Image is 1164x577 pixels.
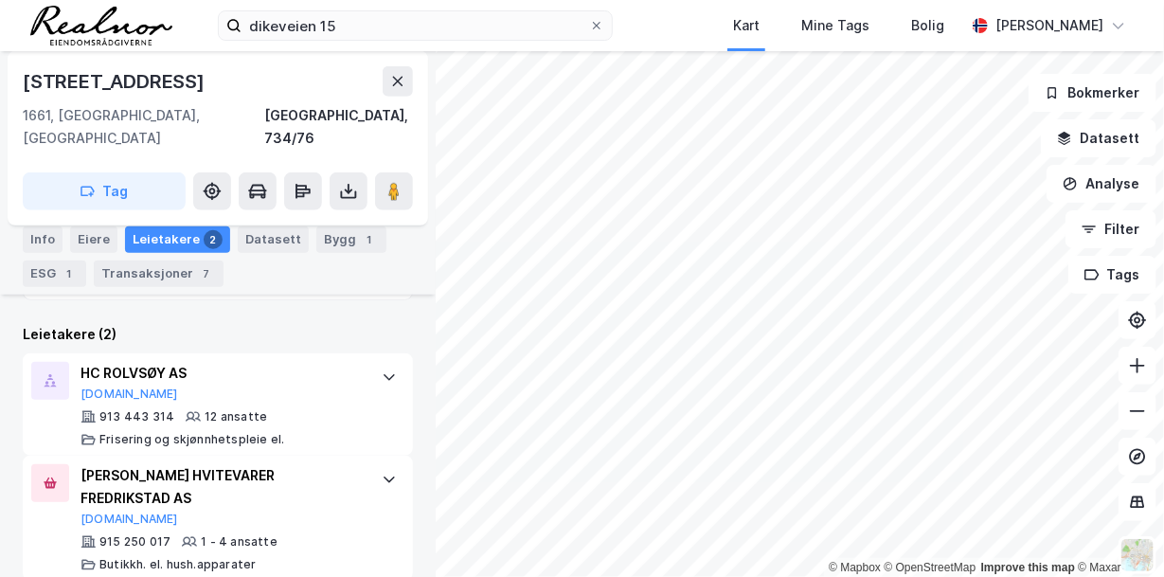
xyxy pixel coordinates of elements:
button: Bokmerker [1029,74,1156,112]
div: [PERSON_NAME] [995,14,1103,37]
div: 1 - 4 ansatte [201,534,278,550]
div: [PERSON_NAME] HVITEVARER FREDRIKSTAD AS [81,464,363,510]
div: Transaksjoner [94,260,224,286]
div: Bolig [911,14,944,37]
img: realnor-logo.934646d98de889bb5806.png [30,6,172,45]
button: [DOMAIN_NAME] [81,512,178,527]
div: [GEOGRAPHIC_DATA], 734/76 [264,104,413,150]
div: Bygg [316,225,386,252]
button: Analyse [1047,165,1156,203]
div: Leietakere (2) [23,323,413,346]
div: 1 [360,229,379,248]
div: Leietakere [125,225,230,252]
div: 913 443 314 [99,409,174,424]
div: Kart [733,14,760,37]
div: Butikkh. el. hush.apparater [99,557,256,572]
div: Frisering og skjønnhetspleie el. [99,432,284,447]
button: Tags [1068,256,1156,294]
div: HC ROLVSØY AS [81,362,363,385]
div: [STREET_ADDRESS] [23,66,208,97]
a: OpenStreetMap [885,561,976,574]
button: Tag [23,172,186,210]
div: 7 [197,263,216,282]
input: Søk på adresse, matrikkel, gårdeiere, leietakere eller personer [242,11,589,40]
div: Kontrollprogram for chat [1069,486,1164,577]
div: Datasett [238,225,309,252]
button: [DOMAIN_NAME] [81,387,178,402]
a: Improve this map [981,561,1075,574]
div: ESG [23,260,86,286]
div: Info [23,225,63,252]
div: 2 [204,229,223,248]
div: 1661, [GEOGRAPHIC_DATA], [GEOGRAPHIC_DATA] [23,104,264,150]
div: 12 ansatte [205,409,267,424]
a: Mapbox [829,561,881,574]
div: 915 250 017 [99,534,170,550]
div: Eiere [70,225,117,252]
button: Datasett [1041,119,1156,157]
iframe: Chat Widget [1069,486,1164,577]
button: Filter [1066,210,1156,248]
div: Mine Tags [801,14,869,37]
div: 1 [60,263,79,282]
